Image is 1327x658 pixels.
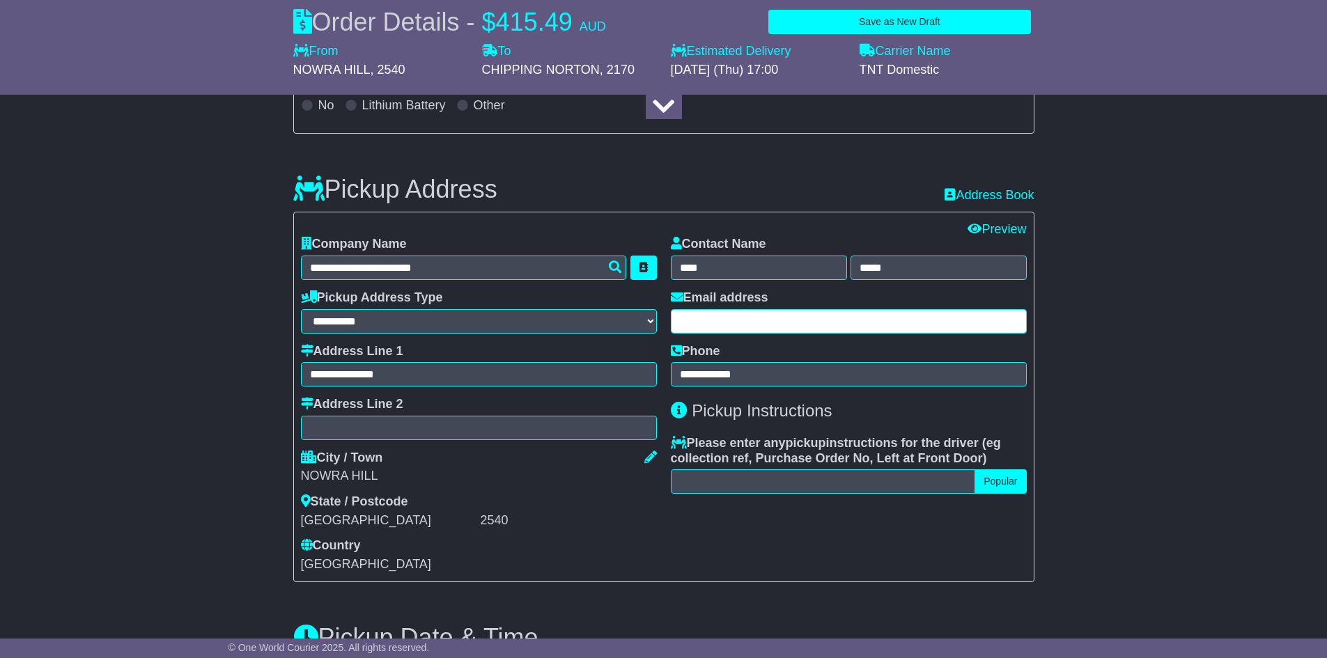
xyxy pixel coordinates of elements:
span: [GEOGRAPHIC_DATA] [301,557,431,571]
span: Pickup Instructions [692,401,832,420]
label: Address Line 1 [301,344,403,359]
div: TNT Domestic [860,63,1034,78]
label: Carrier Name [860,44,951,59]
span: $ [482,8,496,36]
a: Address Book [945,188,1034,203]
label: Estimated Delivery [671,44,846,59]
label: Country [301,538,361,554]
span: eg collection ref, Purchase Order No, Left at Front Door [671,436,1001,465]
button: Save as New Draft [768,10,1030,34]
label: Pickup Address Type [301,290,443,306]
label: Email address [671,290,768,306]
button: Popular [975,469,1026,494]
span: , 2540 [371,63,405,77]
label: Company Name [301,237,407,252]
span: 415.49 [496,8,573,36]
h3: Pickup Date & Time [293,624,1034,652]
label: Address Line 2 [301,397,403,412]
a: Preview [968,222,1026,236]
span: CHIPPING NORTON [482,63,600,77]
label: From [293,44,339,59]
label: State / Postcode [301,494,408,510]
h3: Pickup Address [293,175,497,203]
label: To [482,44,511,59]
label: City / Town [301,451,383,466]
span: NOWRA HILL [293,63,371,77]
label: Phone [671,344,720,359]
label: Contact Name [671,237,766,252]
label: Please enter any instructions for the driver ( ) [671,436,1027,466]
span: , 2170 [600,63,635,77]
div: 2540 [481,513,657,528]
span: © One World Courier 2025. All rights reserved. [228,642,430,653]
div: NOWRA HILL [301,469,657,484]
div: [DATE] (Thu) 17:00 [671,63,846,78]
span: pickup [786,436,826,450]
span: AUD [580,19,606,33]
div: [GEOGRAPHIC_DATA] [301,513,477,528]
div: Order Details - [293,7,606,37]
